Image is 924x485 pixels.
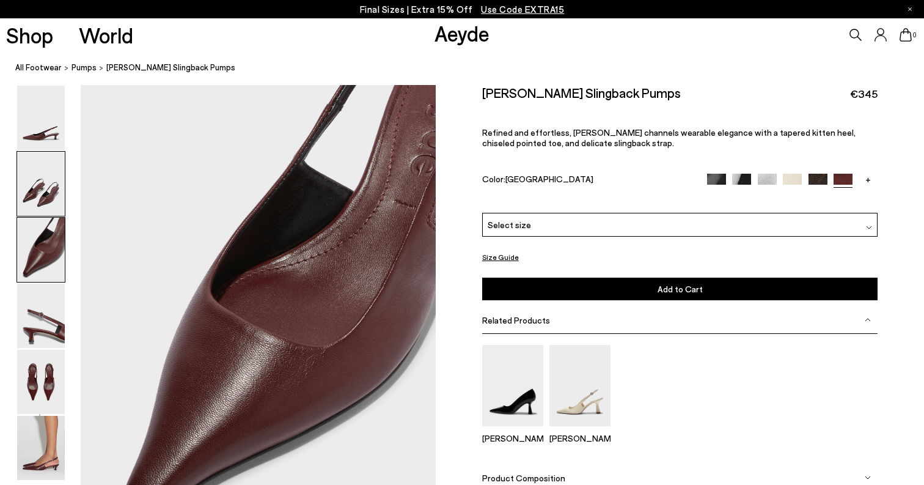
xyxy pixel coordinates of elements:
a: Pumps [71,61,97,74]
button: Size Guide [482,250,519,265]
a: Fernanda Slingback Pumps [PERSON_NAME] [549,418,610,443]
nav: breadcrumb [15,51,924,85]
img: Catrina Slingback Pumps - Image 6 [17,416,65,480]
span: Navigate to /collections/ss25-final-sizes [481,4,564,15]
img: Catrina Slingback Pumps - Image 4 [17,284,65,348]
span: Product Composition [482,473,565,483]
span: Select size [488,218,531,231]
span: 0 [912,32,918,39]
a: 0 [900,28,912,42]
img: Catrina Slingback Pumps - Image 2 [17,152,65,216]
img: Catrina Slingback Pumps - Image 1 [17,86,65,150]
img: Zandra Pointed Pumps [482,345,543,426]
span: Refined and effortless, [PERSON_NAME] channels wearable elegance with a tapered kitten heel, chis... [482,127,856,148]
a: World [79,24,133,46]
p: Final Sizes | Extra 15% Off [360,2,565,17]
a: + [859,173,878,184]
a: Aeyde [435,20,490,46]
img: Catrina Slingback Pumps - Image 3 [17,218,65,282]
h2: [PERSON_NAME] Slingback Pumps [482,85,681,100]
span: Pumps [71,62,97,72]
span: €345 [850,86,878,102]
img: svg%3E [866,224,872,230]
a: All Footwear [15,61,62,74]
span: [GEOGRAPHIC_DATA] [505,173,593,183]
span: Add to Cart [658,284,703,294]
p: [PERSON_NAME] [549,433,610,443]
a: Shop [6,24,53,46]
span: Related Products [482,315,550,325]
img: Catrina Slingback Pumps - Image 5 [17,350,65,414]
p: [PERSON_NAME] [482,433,543,443]
img: svg%3E [865,317,871,323]
a: Zandra Pointed Pumps [PERSON_NAME] [482,418,543,443]
img: svg%3E [865,475,871,481]
img: Fernanda Slingback Pumps [549,345,610,426]
div: Color: [482,173,694,187]
span: [PERSON_NAME] Slingback Pumps [106,61,235,74]
button: Add to Cart [482,278,878,300]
